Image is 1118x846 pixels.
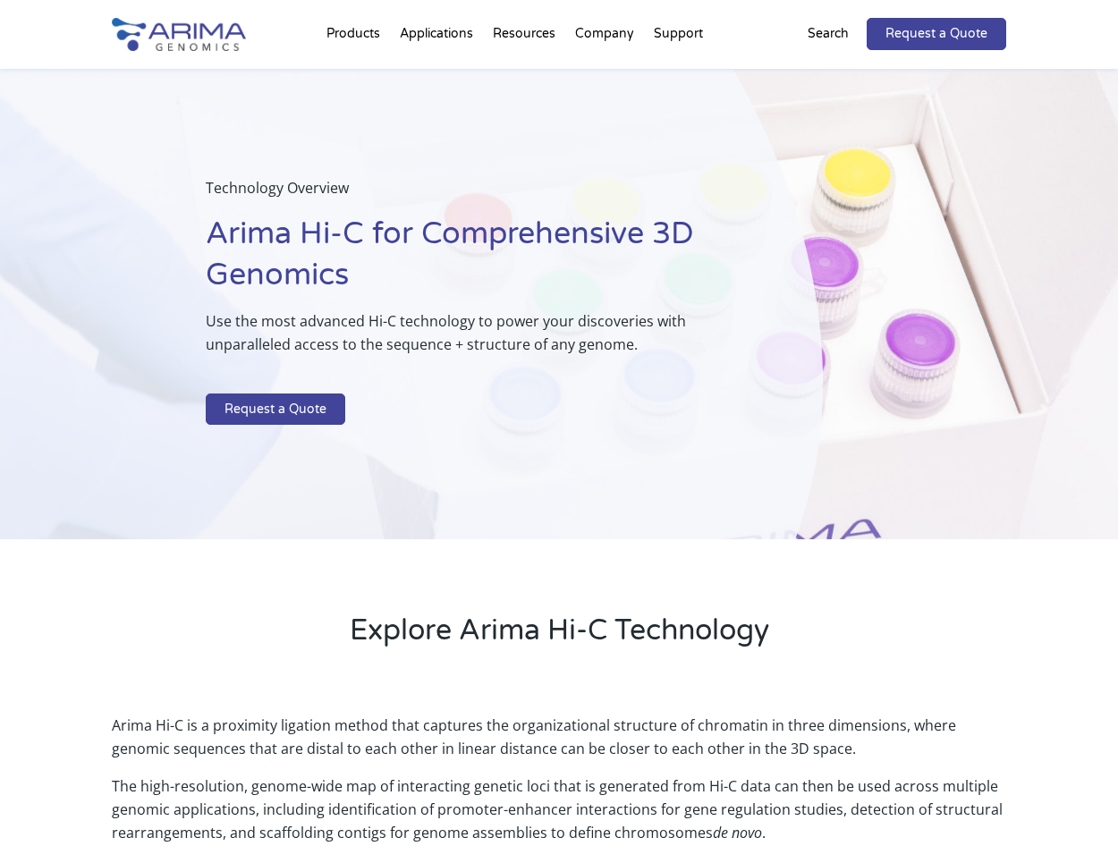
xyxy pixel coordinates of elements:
p: Use the most advanced Hi-C technology to power your discoveries with unparalleled access to the s... [206,309,733,370]
a: Request a Quote [206,393,345,426]
p: Arima Hi-C is a proximity ligation method that captures the organizational structure of chromatin... [112,714,1006,774]
a: Request a Quote [867,18,1006,50]
h2: Explore Arima Hi-C Technology [112,611,1006,664]
i: de novo [713,823,762,842]
h1: Arima Hi-C for Comprehensive 3D Genomics [206,214,733,309]
img: Arima-Genomics-logo [112,18,246,51]
p: Technology Overview [206,176,733,214]
p: Search [808,22,849,46]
